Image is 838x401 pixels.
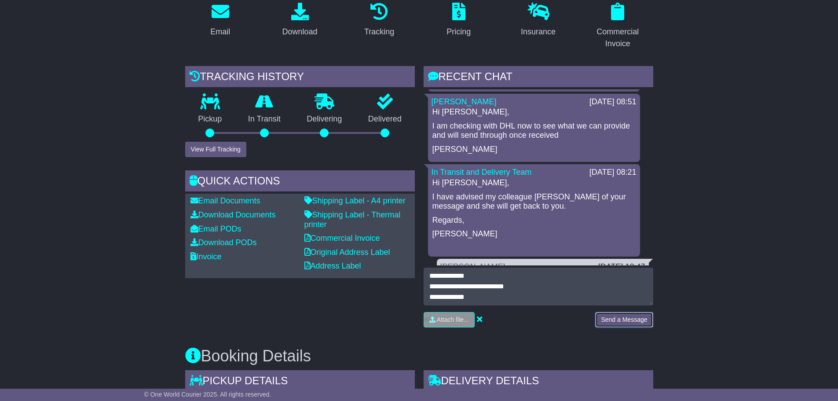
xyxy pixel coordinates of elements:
div: Pickup Details [185,370,415,394]
div: [DATE] 18:47 [598,262,645,272]
div: Commercial Invoice [588,26,648,50]
p: I am checking with DHL now to see what we can provide and will send through once received [432,121,636,140]
p: [PERSON_NAME] [432,229,636,239]
a: Shipping Label - A4 printer [304,196,406,205]
div: [DATE] 08:21 [589,168,637,177]
div: Quick Actions [185,170,415,194]
a: [PERSON_NAME] [432,97,497,106]
a: Email PODs [190,224,242,233]
p: [PERSON_NAME] [432,145,636,155]
p: Hi [PERSON_NAME], [432,107,636,117]
a: Download PODs [190,238,257,247]
p: I have advised my colleague [PERSON_NAME] of your message and she will get back to you. [432,192,636,211]
div: [DATE] 08:51 [589,97,637,107]
div: Insurance [521,26,556,38]
div: Pricing [446,26,471,38]
p: In Transit [235,114,294,124]
p: Delivering [294,114,355,124]
div: Email [210,26,230,38]
p: Hi [PERSON_NAME], [432,178,636,188]
h3: Booking Details [185,347,653,365]
button: Send a Message [595,312,653,327]
button: View Full Tracking [185,142,246,157]
p: Regards, [432,216,636,225]
a: Invoice [190,252,222,261]
a: Shipping Label - Thermal printer [304,210,401,229]
div: Download [282,26,317,38]
a: Download Documents [190,210,276,219]
p: Delivered [355,114,415,124]
a: In Transit and Delivery Team [432,168,532,177]
a: Commercial Invoice [304,234,380,243]
a: Address Label [304,261,361,270]
p: Pickup [185,114,235,124]
span: © One World Courier 2025. All rights reserved. [144,391,271,398]
a: [PERSON_NAME] [440,262,505,271]
a: Email Documents [190,196,260,205]
div: Delivery Details [424,370,653,394]
a: Original Address Label [304,248,390,257]
div: RECENT CHAT [424,66,653,90]
div: Tracking [364,26,394,38]
div: Tracking history [185,66,415,90]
